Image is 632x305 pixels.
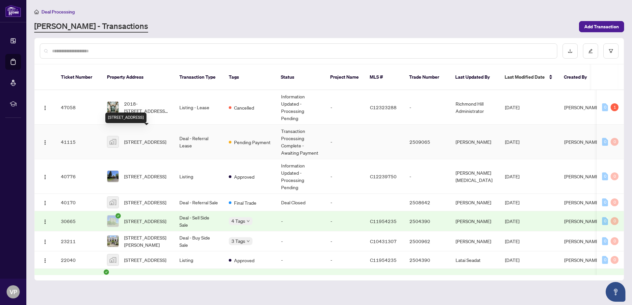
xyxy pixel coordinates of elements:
td: 2508642 [404,194,450,211]
button: Logo [40,171,50,182]
span: [PERSON_NAME] [564,173,600,179]
th: Last Updated By [450,64,499,90]
button: Logo [40,137,50,147]
td: Deal - Buy Side Sale [174,231,224,251]
span: Approved [234,257,254,264]
span: [DATE] [505,173,519,179]
span: [DATE] [505,139,519,145]
button: Logo [40,236,50,246]
span: 3 Tags [231,237,245,245]
div: 0 [602,138,608,146]
td: 2504390 [404,251,450,269]
button: Logo [40,102,50,113]
td: Deal - Referral Sale [174,194,224,211]
div: 0 [611,256,619,264]
img: thumbnail-img [107,216,118,227]
span: C11954235 [370,257,397,263]
img: thumbnail-img [107,197,118,208]
img: thumbnail-img [107,254,118,266]
div: 0 [611,138,619,146]
button: filter [603,43,619,59]
td: 22040 [56,251,102,269]
span: Last Modified Date [505,73,545,81]
td: 2504390 [404,211,450,231]
td: Information Updated - Processing Pending [276,159,325,194]
td: Listing [174,251,224,269]
td: - [325,231,365,251]
span: [DATE] [505,199,519,205]
div: [STREET_ADDRESS] [105,113,146,123]
td: - [325,125,365,159]
div: 0 [602,103,608,111]
span: check-circle [116,213,121,218]
img: thumbnail-img [107,171,118,182]
img: Logo [42,174,48,180]
td: Deal - Referral Lease [174,125,224,159]
button: edit [583,43,598,59]
div: 0 [602,217,608,225]
td: [PERSON_NAME] [450,125,500,159]
button: download [563,43,578,59]
button: Logo [40,255,50,265]
img: Logo [42,258,48,263]
td: 2509065 [404,125,450,159]
td: [PERSON_NAME] [450,211,500,231]
span: VP [10,287,17,296]
span: [STREET_ADDRESS] [124,217,166,225]
td: Deal Closed [276,194,325,211]
button: Add Transaction [579,21,624,32]
td: 47058 [56,90,102,125]
td: - [276,251,325,269]
td: - [276,211,325,231]
span: [STREET_ADDRESS] [124,173,166,180]
span: [PERSON_NAME] [564,199,600,205]
th: Status [276,64,325,90]
th: Trade Number [404,64,450,90]
img: Logo [42,140,48,145]
div: 0 [611,172,619,180]
a: [PERSON_NAME] - Transactions [34,21,148,33]
div: 0 [602,237,608,245]
span: [DATE] [505,104,519,110]
td: Deal - Sell Side Sale [174,211,224,231]
td: - [404,159,450,194]
button: Logo [40,197,50,208]
span: [STREET_ADDRESS] [124,138,166,145]
div: 0 [611,237,619,245]
td: Latai Seadat [450,251,500,269]
span: C10431307 [370,238,397,244]
button: Logo [40,216,50,226]
td: - [325,194,365,211]
span: 2018-[STREET_ADDRESS][PERSON_NAME] [124,100,169,114]
th: Property Address [102,64,174,90]
th: Tags [224,64,276,90]
td: - [325,159,365,194]
span: [PERSON_NAME] [564,104,600,110]
img: logo [5,5,21,17]
img: thumbnail-img [107,236,118,247]
span: [DATE] [505,218,519,224]
td: Transaction Processing Complete - Awaiting Payment [276,125,325,159]
span: Pending Payment [234,139,271,146]
span: C12323288 [370,104,397,110]
span: [PERSON_NAME] [564,139,600,145]
div: 0 [611,217,619,225]
span: [PERSON_NAME] [564,257,600,263]
td: - [276,231,325,251]
td: 30665 [56,211,102,231]
span: check-circle [104,269,109,275]
span: [PERSON_NAME] [564,218,600,224]
span: C12239750 [370,173,397,179]
td: [PERSON_NAME] [450,194,500,211]
td: [PERSON_NAME] [450,231,500,251]
th: MLS # [364,64,404,90]
span: filter [609,49,613,53]
span: [PERSON_NAME] [564,238,600,244]
span: Approved [234,173,254,180]
td: - [404,90,450,125]
div: 1 [611,103,619,111]
img: Logo [42,239,48,244]
td: 41115 [56,125,102,159]
td: Richmond Hill Administrator [450,90,500,125]
td: - [325,211,365,231]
